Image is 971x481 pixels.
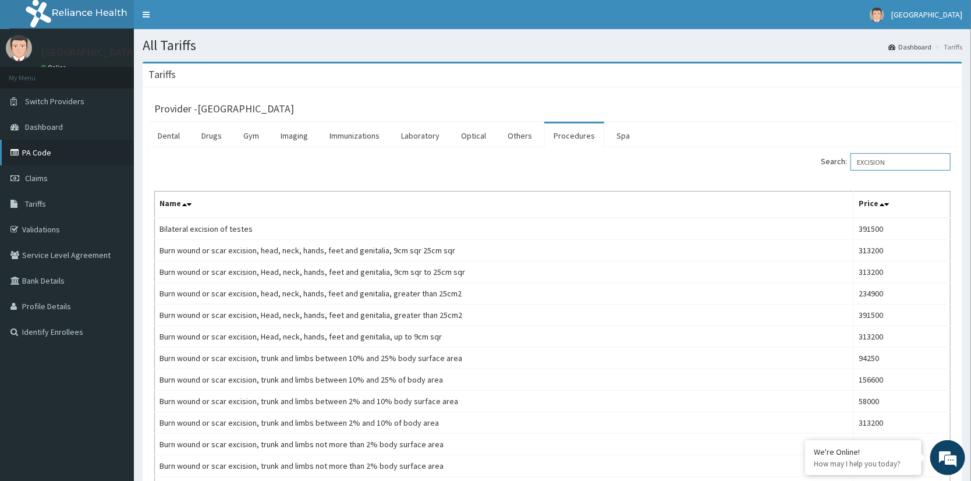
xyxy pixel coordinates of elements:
[814,459,913,469] p: How may I help you today?
[853,369,950,391] td: 156600
[155,369,854,391] td: Burn wound or scar excision, trunk and limbs between 10% and 25% of body area
[853,391,950,412] td: 58000
[853,218,950,240] td: 391500
[452,123,495,148] a: Optical
[155,434,854,455] td: Burn wound or scar excision, trunk and limbs not more than 2% body surface area
[853,283,950,305] td: 234900
[155,455,854,477] td: Burn wound or scar excision, trunk and limbs not more than 2% body surface area
[22,58,47,87] img: d_794563401_company_1708531726252_794563401
[392,123,449,148] a: Laboratory
[154,104,294,114] h3: Provider - [GEOGRAPHIC_DATA]
[544,123,604,148] a: Procedures
[148,69,176,80] h3: Tariffs
[25,173,48,183] span: Claims
[888,42,931,52] a: Dashboard
[155,391,854,412] td: Burn wound or scar excision, trunk and limbs between 2% and 10% body surface area
[850,153,951,171] input: Search:
[853,261,950,283] td: 313200
[6,35,32,61] img: User Image
[853,348,950,369] td: 94250
[155,283,854,305] td: Burn wound or scar excision, head, neck, hands, feet and genitalia, greater than 25cm2
[320,123,389,148] a: Immunizations
[853,305,950,326] td: 391500
[498,123,541,148] a: Others
[61,65,196,80] div: Chat with us now
[853,240,950,261] td: 313200
[155,261,854,283] td: Burn wound or scar excision, Head, neck, hands, feet and genitalia, 9cm sqr to 25cm sqr
[155,305,854,326] td: Burn wound or scar excision, Head, neck, hands, feet and genitalia, greater than 25cm2
[41,47,137,58] p: [GEOGRAPHIC_DATA]
[853,192,950,218] th: Price
[933,42,962,52] li: Tariffs
[155,240,854,261] td: Burn wound or scar excision, head, neck, hands, feet and genitalia, 9cm sqr 25cm sqr
[148,123,189,148] a: Dental
[41,63,69,72] a: Online
[891,9,962,20] span: [GEOGRAPHIC_DATA]
[155,192,854,218] th: Name
[271,123,317,148] a: Imaging
[155,326,854,348] td: Burn wound or scar excision, Head, neck, hands, feet and genitalia, up to 9cm sqr
[853,326,950,348] td: 313200
[191,6,219,34] div: Minimize live chat window
[192,123,231,148] a: Drugs
[814,447,913,457] div: We're Online!
[6,318,222,359] textarea: Type your message and hit 'Enter'
[870,8,884,22] img: User Image
[853,412,950,434] td: 313200
[25,122,63,132] span: Dashboard
[853,434,950,455] td: 313200
[607,123,639,148] a: Spa
[25,96,84,107] span: Switch Providers
[234,123,268,148] a: Gym
[143,38,962,53] h1: All Tariffs
[68,147,161,264] span: We're online!
[155,218,854,240] td: Bilateral excision of testes
[821,153,951,171] label: Search:
[155,412,854,434] td: Burn wound or scar excision, trunk and limbs between 2% and 10% of body area
[25,199,46,209] span: Tariffs
[155,348,854,369] td: Burn wound or scar excision, trunk and limbs between 10% and 25% body surface area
